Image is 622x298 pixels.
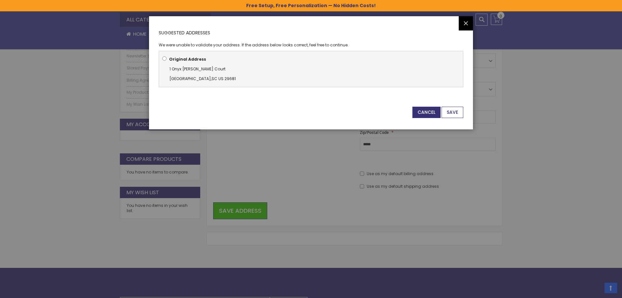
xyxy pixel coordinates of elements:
[218,76,224,81] span: US
[442,107,463,118] button: Save
[418,109,435,115] span: Cancel
[169,76,211,81] span: [GEOGRAPHIC_DATA]
[447,109,458,115] span: Save
[159,30,210,36] span: Suggested Addresses
[162,64,460,84] div: ,
[169,66,225,72] span: 1 Onyx [PERSON_NAME] Court
[412,107,441,118] button: Cancel
[212,76,217,81] span: SC
[225,76,236,81] span: 29681
[169,56,206,62] b: Original Address
[159,42,463,48] p: We were unable to validate your address. If the address below looks correct, feel free to continue.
